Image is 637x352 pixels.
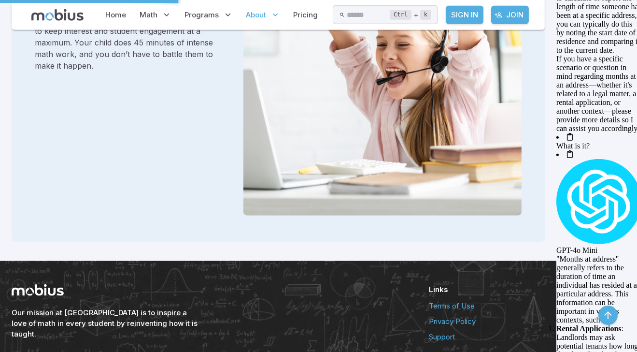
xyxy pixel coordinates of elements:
span: Programs [185,10,219,20]
span: About [246,10,267,20]
a: Join [491,6,529,24]
span: GPT-4o Mini [556,246,597,254]
kbd: Ctrl [390,10,411,20]
a: Privacy Policy [429,316,545,327]
h6: Links [429,284,545,295]
p: Within a class, a tutor will choose from a wide variety of math activities, games, and challenges... [35,2,220,72]
h6: Our mission at [GEOGRAPHIC_DATA] is to inspire a love of math in every student by reinventing how... [12,308,200,339]
a: Home [103,4,129,26]
a: Pricing [291,4,321,26]
strong: Rental Applications [556,324,622,333]
span: Math [140,10,158,20]
div: + [390,9,431,21]
a: Sign In [446,6,483,24]
kbd: k [420,10,431,20]
a: Support [429,332,545,342]
a: Terms of Use [429,301,545,311]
